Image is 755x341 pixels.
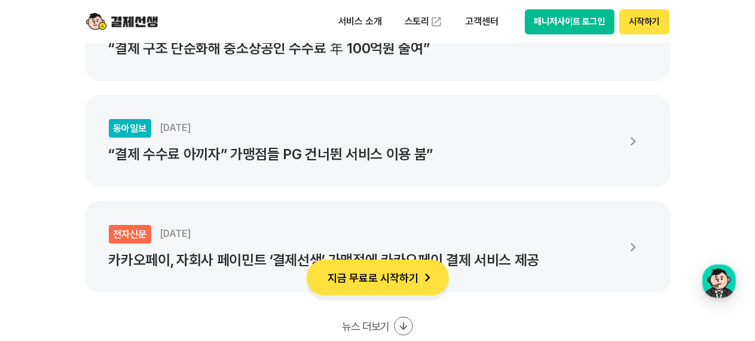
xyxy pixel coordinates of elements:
span: 설정 [185,231,199,240]
p: 서비스 소개 [330,11,390,32]
p: 고객센터 [457,11,506,32]
span: [DATE] [160,122,191,133]
img: 외부 도메인 오픈 [430,16,442,28]
button: 시작하기 [619,9,669,34]
a: 홈 [4,213,79,243]
a: 설정 [154,213,230,243]
button: 매니저사이트 로그인 [525,9,615,34]
button: 지금 무료로 시작하기 [307,260,449,296]
a: 스토리 [396,10,451,34]
img: 화살표 아이콘 [619,127,647,155]
span: 대화 [109,232,124,241]
p: “결제 구조 단순화해 중소상공인 수수료 年 100억원 줄여” [109,40,617,57]
span: [DATE] [160,228,191,239]
span: 홈 [38,231,45,240]
img: 화살표 아이콘 [419,269,436,286]
p: 카카오페이, 자회사 페이민트 ‘결제선생’ 가맹점에 카카오페이 결제 서비스 제공 [109,252,617,269]
a: 대화 [79,213,154,243]
button: 뉴스 더보기 [342,316,412,336]
img: logo [86,10,158,33]
div: 동아일보 [109,119,151,138]
p: “결제 수수료 아끼자” 가맹점들 PG 건너뛴 서비스 이용 붐” [109,146,617,163]
img: 화살표 아이콘 [619,233,647,261]
div: 전자신문 [109,225,151,243]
